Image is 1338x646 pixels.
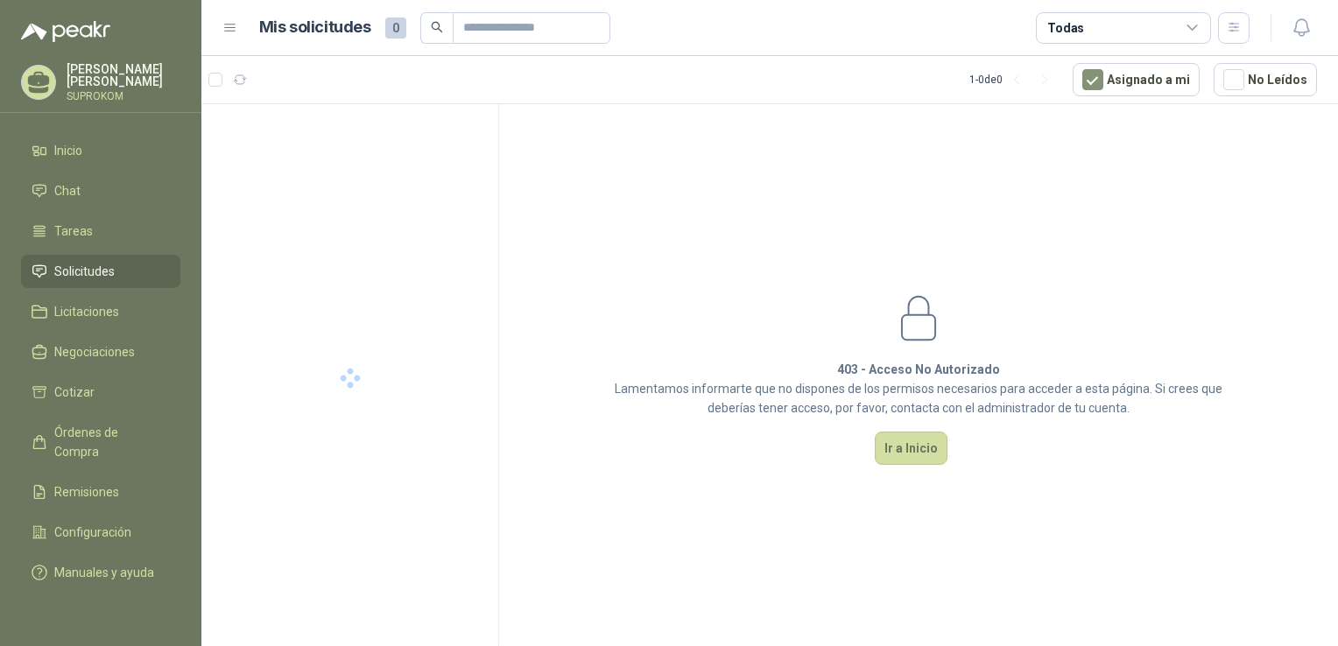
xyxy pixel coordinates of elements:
[54,482,119,502] span: Remisiones
[21,475,180,509] a: Remisiones
[67,91,180,102] p: SUPROKOM
[21,295,180,328] a: Licitaciones
[21,556,180,589] a: Manuales y ayuda
[54,302,119,321] span: Licitaciones
[21,255,180,288] a: Solicitudes
[969,66,1059,94] div: 1 - 0 de 0
[21,134,180,167] a: Inicio
[431,21,443,33] span: search
[21,335,180,369] a: Negociaciones
[21,516,180,549] a: Configuración
[54,563,154,582] span: Manuales y ayuda
[54,221,93,241] span: Tareas
[21,376,180,409] a: Cotizar
[1214,63,1317,96] button: No Leídos
[21,21,110,42] img: Logo peakr
[21,416,180,468] a: Órdenes de Compra
[613,360,1224,379] h1: 403 - Acceso No Autorizado
[67,63,180,88] p: [PERSON_NAME] [PERSON_NAME]
[1073,63,1200,96] button: Asignado a mi
[54,181,81,200] span: Chat
[385,18,406,39] span: 0
[54,523,131,542] span: Configuración
[1047,18,1084,38] div: Todas
[54,141,82,160] span: Inicio
[875,432,947,465] button: Ir a Inicio
[259,15,371,40] h1: Mis solicitudes
[613,379,1224,418] p: Lamentamos informarte que no dispones de los permisos necesarios para acceder a esta página. Si c...
[54,342,135,362] span: Negociaciones
[54,262,115,281] span: Solicitudes
[54,423,164,461] span: Órdenes de Compra
[21,214,180,248] a: Tareas
[54,383,95,402] span: Cotizar
[21,174,180,207] a: Chat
